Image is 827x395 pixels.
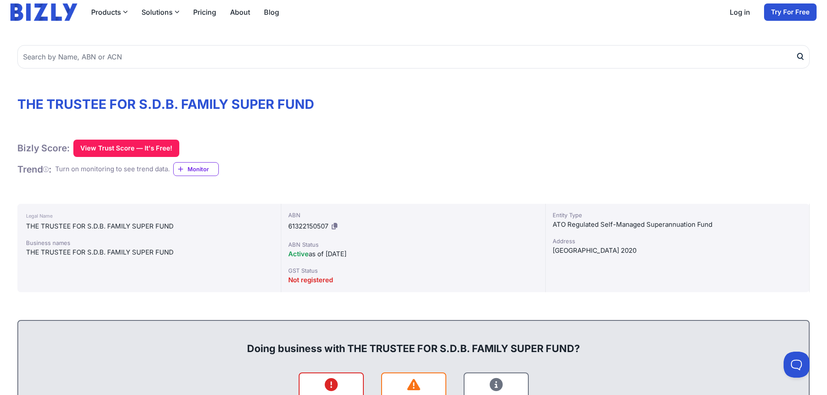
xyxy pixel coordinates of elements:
[730,7,750,17] a: Log in
[26,238,272,247] div: Business names
[188,165,218,173] span: Monitor
[142,7,179,17] button: Solutions
[553,237,802,245] div: Address
[230,7,250,17] a: About
[26,247,272,258] div: THE TRUSTEE FOR S.D.B. FAMILY SUPER FUND
[17,142,70,154] h1: Bizly Score:
[73,140,179,157] button: View Trust Score — It's Free!
[288,250,309,258] span: Active
[26,211,272,221] div: Legal Name
[55,164,170,174] div: Turn on monitoring to see trend data.
[173,162,219,176] a: Monitor
[553,211,802,219] div: Entity Type
[553,219,802,230] div: ATO Regulated Self-Managed Superannuation Fund
[26,221,272,232] div: THE TRUSTEE FOR S.D.B. FAMILY SUPER FUND
[288,222,328,230] span: 61322150507
[264,7,279,17] a: Blog
[288,266,538,275] div: GST Status
[17,163,52,175] h1: Trend :
[17,45,810,69] input: Search by Name, ABN or ACN
[288,249,538,259] div: as of [DATE]
[553,245,802,256] div: [GEOGRAPHIC_DATA] 2020
[27,328,800,356] div: Doing business with THE TRUSTEE FOR S.D.B. FAMILY SUPER FUND?
[784,352,810,378] iframe: Toggle Customer Support
[288,211,538,219] div: ABN
[288,276,333,284] span: Not registered
[17,96,810,112] h1: THE TRUSTEE FOR S.D.B. FAMILY SUPER FUND
[91,7,128,17] button: Products
[764,3,817,21] a: Try For Free
[288,240,538,249] div: ABN Status
[193,7,216,17] a: Pricing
